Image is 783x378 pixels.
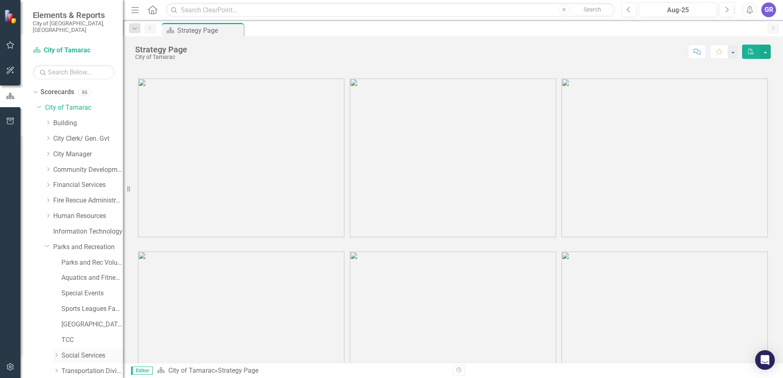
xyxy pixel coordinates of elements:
a: TCC [61,335,123,345]
a: Special Events [61,289,123,298]
a: City of Tamarac [168,367,215,374]
img: tamarac2%20v3.png [350,79,556,237]
a: City of Tamarac [45,103,123,112]
div: 86 [78,89,91,96]
a: Community Development [53,165,123,175]
span: Editor [131,367,153,375]
a: Parks and Rec Volunteers [61,258,123,268]
a: Transportation Division [61,367,123,376]
a: Parks and Recreation [53,243,123,252]
a: City Clerk/ Gen. Gvt [53,134,123,144]
div: City of Tamarac [135,54,187,60]
a: Human Resources [53,211,123,221]
img: tamarac3%20v3.png [561,79,768,237]
a: Fire Rescue Administration [53,196,123,205]
span: Search [584,6,601,13]
img: ClearPoint Strategy [4,9,18,23]
input: Search ClearPoint... [166,3,615,17]
div: Strategy Page [218,367,258,374]
a: Information Technology [53,227,123,236]
small: City of [GEOGRAPHIC_DATA], [GEOGRAPHIC_DATA] [33,20,115,34]
a: Financial Services [53,180,123,190]
a: City of Tamarac [33,46,115,55]
div: » [157,366,447,376]
a: Sports Leagues Facilities Fields [61,304,123,314]
div: Open Intercom Messenger [755,350,775,370]
a: [GEOGRAPHIC_DATA] [61,320,123,329]
button: Aug-25 [639,2,717,17]
a: Scorecards [41,88,74,97]
span: Elements & Reports [33,10,115,20]
button: GR [761,2,776,17]
input: Search Below... [33,65,115,79]
a: Building [53,119,123,128]
div: Aug-25 [642,5,714,15]
a: Aquatics and Fitness Center [61,273,123,283]
img: tamarac1%20v3.png [138,79,344,237]
div: Strategy Page [177,25,242,36]
div: Strategy Page [135,45,187,54]
a: City Manager [53,150,123,159]
button: Search [572,4,613,16]
a: Social Services [61,351,123,360]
